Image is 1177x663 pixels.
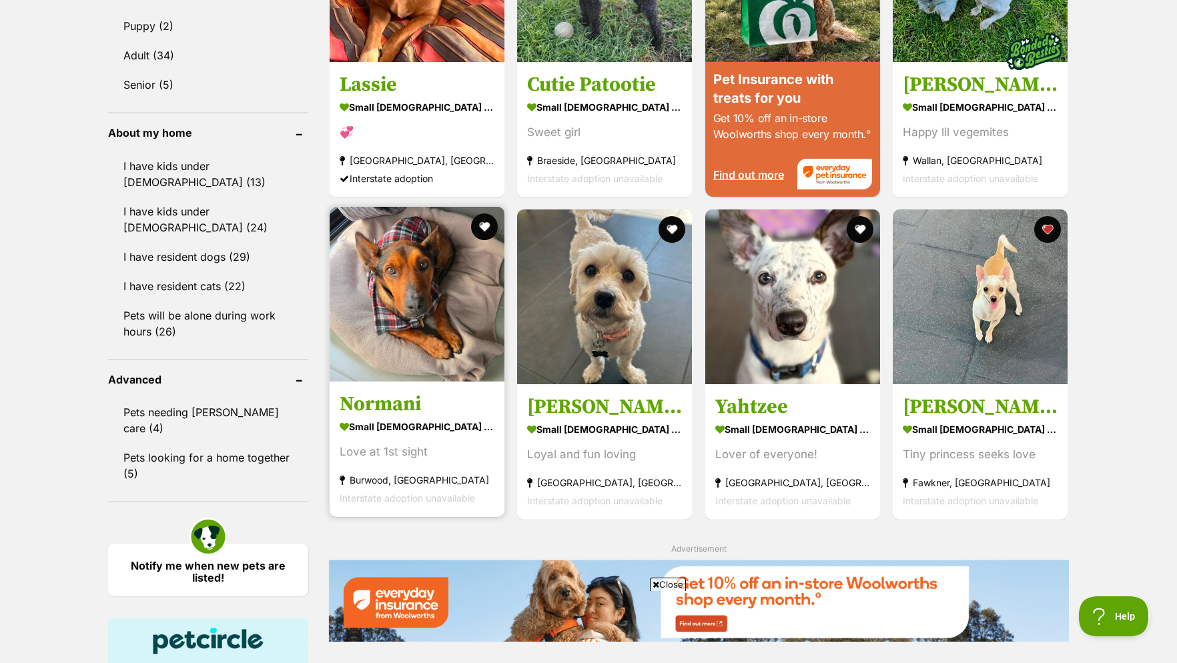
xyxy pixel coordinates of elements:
img: Holly Silvanus - Jack Russell Terrier Dog [893,209,1068,384]
div: Interstate adoption [340,169,494,187]
img: bonded besties [1001,17,1068,84]
img: Yahtzee - Jack Russell Terrier x Border Collie x Staffordshire Bull Terrier Dog [705,209,880,384]
span: Interstate adoption unavailable [340,492,475,504]
img: Lucy - Maltese Dog [517,209,692,384]
a: Pets will be alone during work hours (26) [108,301,308,346]
div: Lover of everyone! [715,446,870,464]
h3: [PERSON_NAME] [903,394,1058,420]
strong: small [DEMOGRAPHIC_DATA] Dog [903,420,1058,439]
a: [PERSON_NAME] small [DEMOGRAPHIC_DATA] Dog Loyal and fun loving [GEOGRAPHIC_DATA], [GEOGRAPHIC_DA... [517,384,692,520]
button: favourite [471,213,498,240]
a: Everyday Insurance promotional banner [328,560,1069,644]
span: Interstate adoption unavailable [715,495,851,506]
a: Yahtzee small [DEMOGRAPHIC_DATA] Dog Lover of everyone! [GEOGRAPHIC_DATA], [GEOGRAPHIC_DATA] Inte... [705,384,880,520]
span: Advertisement [671,544,727,554]
iframe: Help Scout Beacon - Open [1079,596,1150,636]
a: I have resident dogs (29) [108,243,308,271]
h3: Cutie Patootie [527,71,682,97]
div: Love at 1st sight [340,443,494,461]
div: Happy lil vegemites [903,123,1058,141]
span: Interstate adoption unavailable [527,172,663,183]
a: [PERSON_NAME] small [DEMOGRAPHIC_DATA] Dog Tiny princess seeks love Fawkner, [GEOGRAPHIC_DATA] In... [893,384,1068,520]
h3: Normani [340,392,494,417]
strong: Braeside, [GEOGRAPHIC_DATA] [527,151,682,169]
strong: [GEOGRAPHIC_DATA], [GEOGRAPHIC_DATA] [715,474,870,492]
a: Pets looking for a home together (5) [108,444,308,488]
h3: [PERSON_NAME] & [PERSON_NAME] [903,71,1058,97]
img: Everyday Insurance promotional banner [328,560,1069,642]
strong: small [DEMOGRAPHIC_DATA] Dog [527,420,682,439]
span: Interstate adoption unavailable [903,495,1038,506]
a: Pets needing [PERSON_NAME] care (4) [108,398,308,442]
strong: Wallan, [GEOGRAPHIC_DATA] [903,151,1058,169]
h3: [PERSON_NAME] [527,394,682,420]
strong: small [DEMOGRAPHIC_DATA] Dog [903,97,1058,116]
strong: small [DEMOGRAPHIC_DATA] Dog [340,97,494,116]
header: Advanced [108,374,308,386]
strong: Fawkner, [GEOGRAPHIC_DATA] [903,474,1058,492]
strong: small [DEMOGRAPHIC_DATA] Dog [715,420,870,439]
a: [PERSON_NAME] & [PERSON_NAME] small [DEMOGRAPHIC_DATA] Dog Happy lil vegemites Wallan, [GEOGRAPHI... [893,61,1068,197]
a: I have kids under [DEMOGRAPHIC_DATA] (13) [108,152,308,196]
div: 💞 [340,123,494,141]
a: Senior (5) [108,71,308,99]
div: Tiny princess seeks love [903,446,1058,464]
h3: Lassie [340,71,494,97]
button: favourite [847,216,873,243]
strong: [GEOGRAPHIC_DATA], [GEOGRAPHIC_DATA] [340,151,494,169]
a: Cutie Patootie small [DEMOGRAPHIC_DATA] Dog Sweet girl Braeside, [GEOGRAPHIC_DATA] Interstate ado... [517,61,692,197]
div: Loyal and fun loving [527,446,682,464]
a: Puppy (2) [108,12,308,40]
a: I have resident cats (22) [108,272,308,300]
h3: Yahtzee [715,394,870,420]
img: Normani - Dachshund Dog [330,207,504,382]
button: favourite [1034,216,1061,243]
a: Lassie small [DEMOGRAPHIC_DATA] Dog 💞 [GEOGRAPHIC_DATA], [GEOGRAPHIC_DATA] Interstate adoption [330,61,504,197]
strong: Burwood, [GEOGRAPHIC_DATA] [340,471,494,489]
a: Notify me when new pets are listed! [108,544,308,596]
strong: small [DEMOGRAPHIC_DATA] Dog [340,417,494,436]
a: Normani small [DEMOGRAPHIC_DATA] Dog Love at 1st sight Burwood, [GEOGRAPHIC_DATA] Interstate adop... [330,382,504,517]
span: Close [650,578,686,591]
div: Sweet girl [527,123,682,141]
span: Interstate adoption unavailable [527,495,663,506]
a: Adult (34) [108,41,308,69]
a: I have kids under [DEMOGRAPHIC_DATA] (24) [108,197,308,241]
strong: small [DEMOGRAPHIC_DATA] Dog [527,97,682,116]
button: favourite [659,216,686,243]
span: Interstate adoption unavailable [903,172,1038,183]
header: About my home [108,127,308,139]
strong: [GEOGRAPHIC_DATA], [GEOGRAPHIC_DATA] [527,474,682,492]
iframe: Advertisement [346,596,831,656]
